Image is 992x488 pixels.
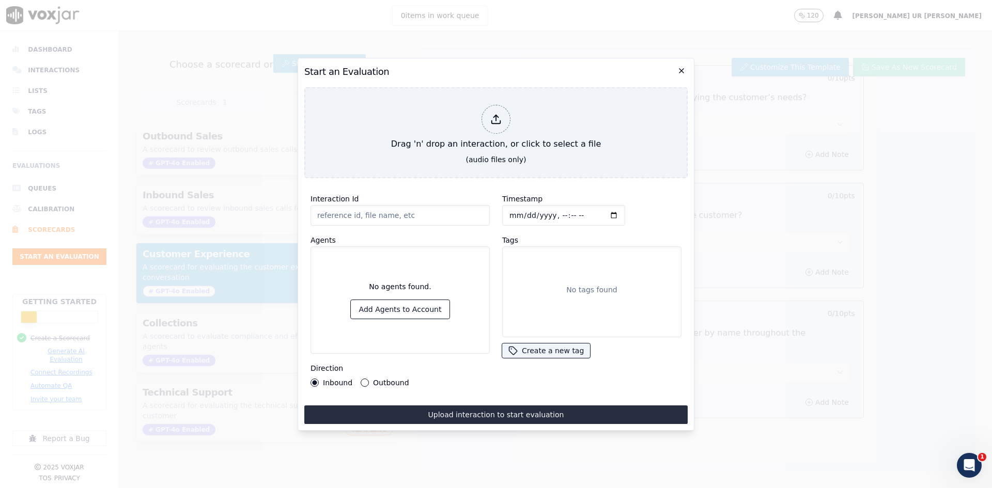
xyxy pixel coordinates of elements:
[69,322,137,364] button: Messages
[83,348,123,355] span: Messages
[387,101,605,154] div: Drag 'n' drop an interaction, or click to select a file
[373,379,409,386] label: Outbound
[304,65,688,79] h2: Start an Evaluation
[99,45,128,56] div: • 1h ago
[351,300,450,319] button: Add Agents to Account
[323,379,352,386] label: Inbound
[164,348,180,355] span: Help
[466,154,526,165] div: (audio files only)
[311,205,490,226] input: reference id, file name, etc
[566,285,617,295] p: No tags found
[978,453,986,461] span: 1
[311,195,359,203] label: Interaction Id
[24,348,45,355] span: Home
[957,453,982,478] iframe: Intercom live chat
[37,45,97,56] div: [PERSON_NAME]
[304,87,688,178] button: Drag 'n' drop an interaction, or click to select a file (audio files only)
[12,35,33,56] img: Profile image for Curtis
[311,364,343,372] label: Direction
[48,291,159,311] button: Send us a message
[37,36,596,44] span: Atiq, A scorecard is the foundation of fully automated call evaluations. Check out this guide to ...
[369,281,431,300] div: No agents found.
[311,236,336,244] label: Agents
[502,343,590,358] button: Create a new tag
[304,405,688,424] button: Upload interaction to start evaluation
[502,195,542,203] label: Timestamp
[76,4,132,22] h1: Messages
[138,322,207,364] button: Help
[502,236,518,244] label: Tags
